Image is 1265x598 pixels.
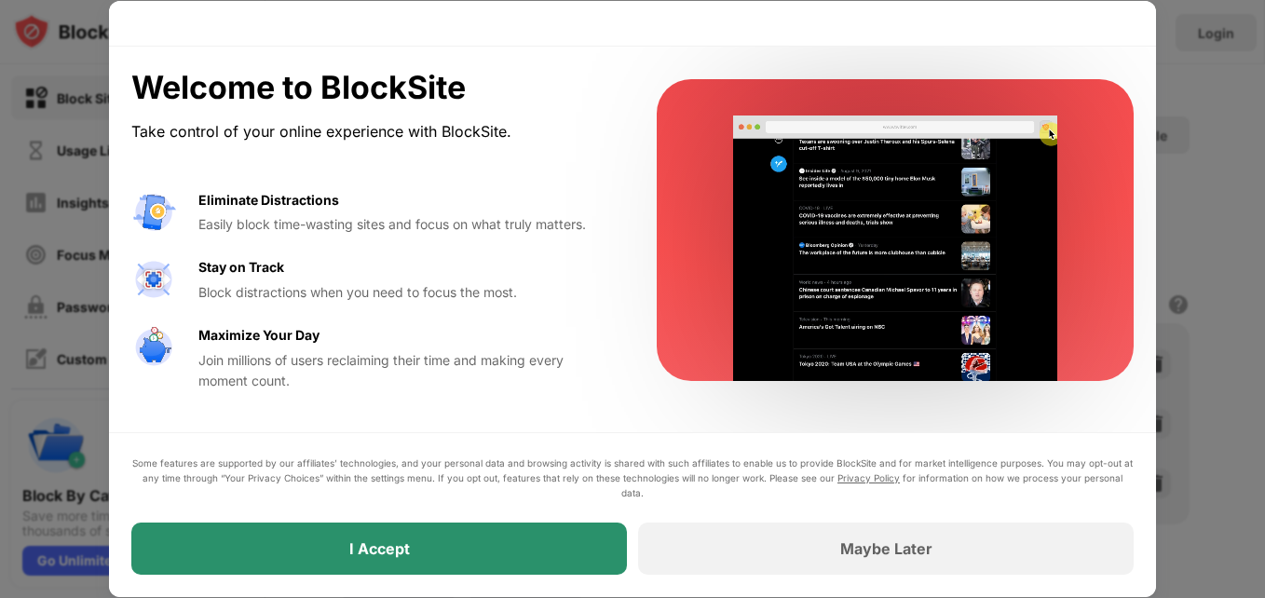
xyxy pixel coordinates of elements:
a: Privacy Policy [837,472,900,483]
div: Join millions of users reclaiming their time and making every moment count. [198,350,612,392]
div: Block distractions when you need to focus the most. [198,282,612,303]
div: Eliminate Distractions [198,190,339,211]
div: Maximize Your Day [198,325,320,346]
img: value-safe-time.svg [131,325,176,370]
div: Welcome to BlockSite [131,69,612,107]
div: Take control of your online experience with BlockSite. [131,118,612,145]
div: I Accept [349,539,410,558]
div: Some features are supported by our affiliates’ technologies, and your personal data and browsing ... [131,455,1134,500]
img: value-focus.svg [131,257,176,302]
img: value-avoid-distractions.svg [131,190,176,235]
div: Maybe Later [840,539,932,558]
div: Stay on Track [198,257,284,278]
div: Easily block time-wasting sites and focus on what truly matters. [198,214,612,235]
